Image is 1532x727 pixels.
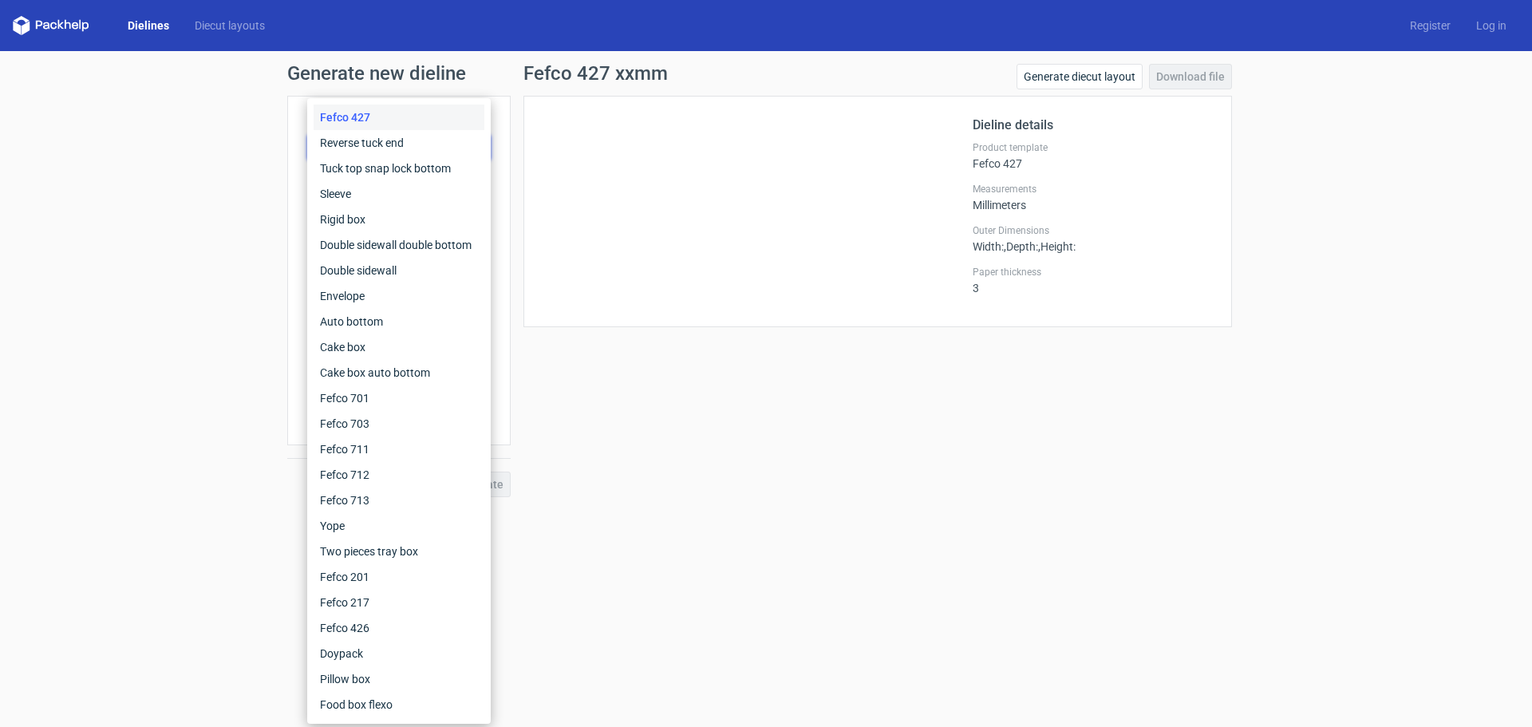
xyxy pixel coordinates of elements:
div: Cake box auto bottom [314,360,484,385]
div: Pillow box [314,666,484,692]
div: Sleeve [314,181,484,207]
div: Tuck top snap lock bottom [314,156,484,181]
div: Fefco 712 [314,462,484,488]
label: Paper thickness [973,266,1212,279]
div: Fefco 201 [314,564,484,590]
div: Two pieces tray box [314,539,484,564]
a: Dielines [115,18,182,34]
span: , Depth : [1004,240,1038,253]
div: Fefco 217 [314,590,484,615]
a: Register [1397,18,1463,34]
span: Width : [973,240,1004,253]
div: Reverse tuck end [314,130,484,156]
div: 3 [973,266,1212,294]
div: Fefco 703 [314,411,484,437]
div: Yope [314,513,484,539]
div: Auto bottom [314,309,484,334]
div: Double sidewall [314,258,484,283]
div: Fefco 711 [314,437,484,462]
h1: Generate new dieline [287,64,1245,83]
a: Log in [1463,18,1519,34]
div: Food box flexo [314,692,484,717]
div: Doypack [314,641,484,666]
label: Product template [973,141,1212,154]
label: Outer Dimensions [973,224,1212,237]
div: Fefco 426 [314,615,484,641]
div: Fefco 427 [314,105,484,130]
div: Fefco 701 [314,385,484,411]
div: Millimeters [973,183,1212,211]
span: , Height : [1038,240,1076,253]
div: Envelope [314,283,484,309]
a: Diecut layouts [182,18,278,34]
div: Fefco 713 [314,488,484,513]
div: Double sidewall double bottom [314,232,484,258]
h1: Fefco 427 xxmm [523,64,668,83]
div: Rigid box [314,207,484,232]
div: Cake box [314,334,484,360]
label: Measurements [973,183,1212,196]
div: Fefco 427 [973,141,1212,170]
a: Generate diecut layout [1017,64,1143,89]
h2: Dieline details [973,116,1212,135]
